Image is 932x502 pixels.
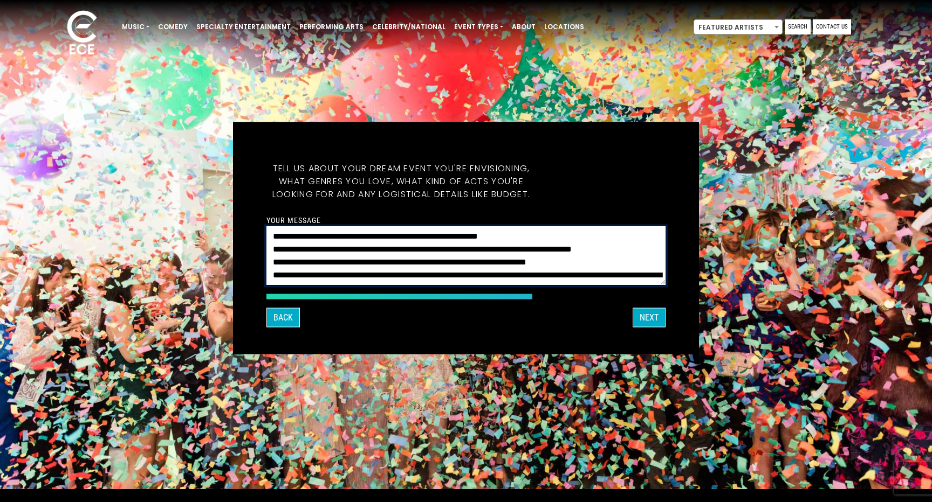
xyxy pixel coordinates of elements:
[266,215,321,225] label: Your message
[450,18,508,36] a: Event Types
[118,18,154,36] a: Music
[785,19,811,34] a: Search
[295,18,368,36] a: Performing Arts
[694,19,783,34] span: Featured Artists
[508,18,540,36] a: About
[154,18,192,36] a: Comedy
[266,308,300,327] button: Back
[368,18,450,36] a: Celebrity/National
[266,149,536,214] h5: Tell us about your dream event you're envisioning, what genres you love, what kind of acts you're...
[55,8,109,60] img: ece_new_logo_whitev2-1.png
[540,18,588,36] a: Locations
[192,18,295,36] a: Specialty Entertainment
[813,19,851,34] a: Contact Us
[633,308,666,327] button: Next
[694,20,782,35] span: Featured Artists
